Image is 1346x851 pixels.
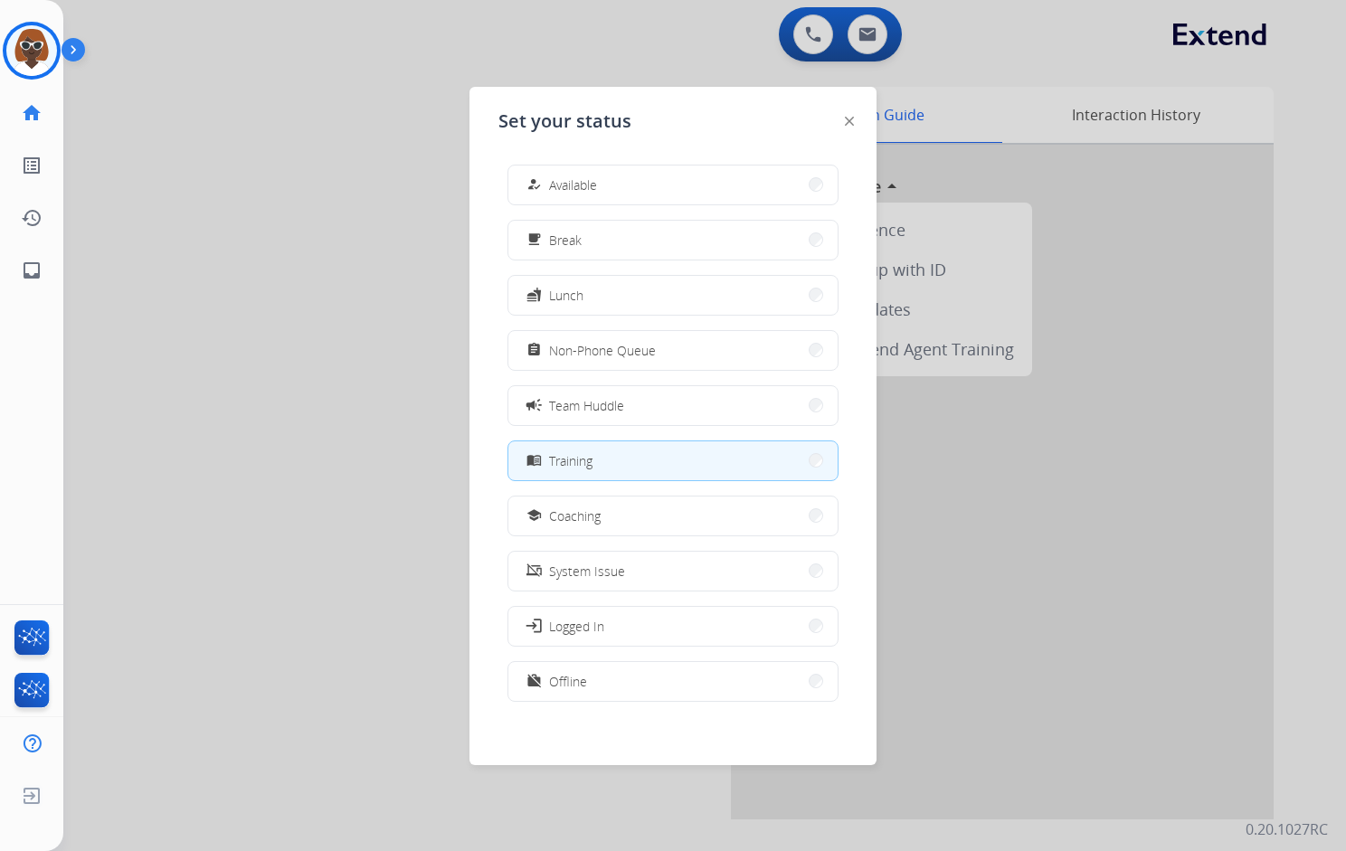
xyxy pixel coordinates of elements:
button: Team Huddle [508,386,838,425]
p: 0.20.1027RC [1246,818,1328,840]
mat-icon: free_breakfast [526,232,542,248]
span: Lunch [549,286,583,305]
mat-icon: school [526,508,542,524]
mat-icon: login [525,617,543,635]
span: Training [549,451,592,470]
button: Coaching [508,496,838,535]
span: Set your status [498,109,631,134]
button: Lunch [508,276,838,315]
mat-icon: home [21,102,43,124]
span: Break [549,231,582,250]
mat-icon: menu_book [526,453,542,468]
mat-icon: history [21,207,43,229]
mat-icon: phonelink_off [526,563,542,579]
mat-icon: campaign [525,396,543,414]
mat-icon: fastfood [526,288,542,303]
mat-icon: assignment [526,343,542,358]
span: Non-Phone Queue [549,341,656,360]
button: Training [508,441,838,480]
button: Non-Phone Queue [508,331,838,370]
span: Available [549,175,597,194]
mat-icon: list_alt [21,155,43,176]
img: close-button [845,117,854,126]
button: Available [508,165,838,204]
span: Logged In [549,617,604,636]
span: Coaching [549,506,601,525]
mat-icon: inbox [21,260,43,281]
span: Team Huddle [549,396,624,415]
button: Break [508,221,838,260]
img: avatar [6,25,57,76]
mat-icon: work_off [526,674,542,689]
button: System Issue [508,552,838,591]
span: System Issue [549,562,625,581]
button: Offline [508,662,838,701]
button: Logged In [508,607,838,646]
mat-icon: how_to_reg [526,177,542,193]
span: Offline [549,672,587,691]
